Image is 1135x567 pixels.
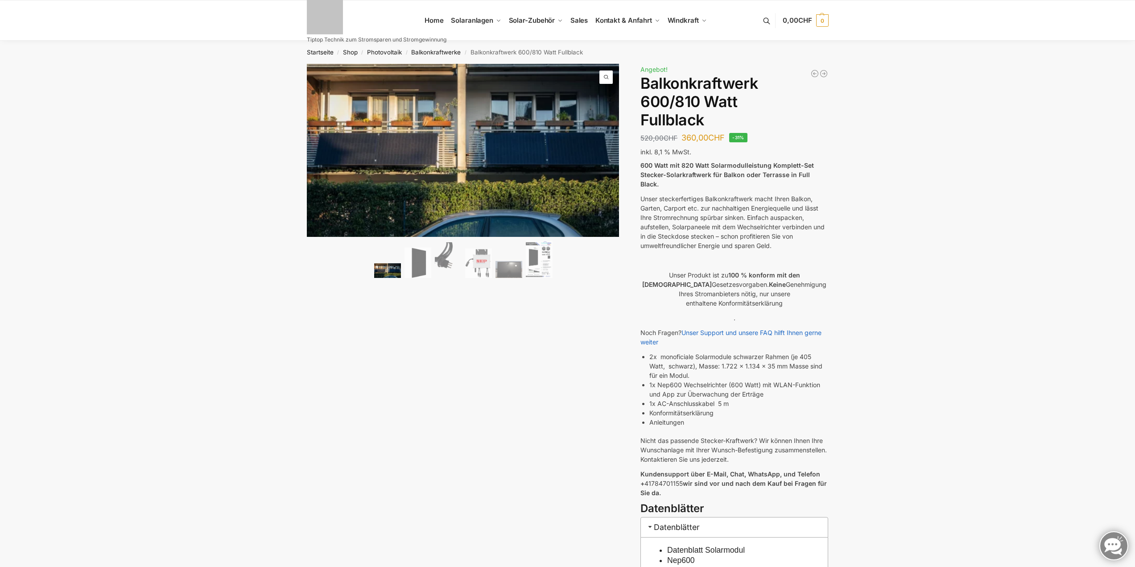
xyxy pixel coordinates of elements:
[668,16,699,25] span: Windkraft
[649,352,828,380] li: 2x monoficiale Solarmodule schwarzer Rahmen (je 405 Watt, schwarz), Masse: 1.722 x 1.134 x 35 mm ...
[505,0,566,41] a: Solar-Zubehör
[640,501,828,517] h3: Datenblätter
[649,380,828,399] li: 1x Nep600 Wechselrichter (600 Watt) mit WLAN-Funktion und App zur Überwachung der Erträge
[664,0,710,41] a: Windkraft
[402,49,411,56] span: /
[667,556,695,565] a: Nep600
[374,263,401,278] img: 2 Balkonkraftwerke
[307,37,446,42] p: Tiptop Technik zum Stromsparen und Stromgewinnung
[640,517,828,537] h3: Datenblätter
[681,133,725,142] bdi: 360,00
[447,0,505,41] a: Solaranlagen
[783,16,812,25] span: 0,00
[640,469,828,497] p: 41784701155
[307,64,620,236] img: Balkonkraftwerk 600/810 Watt Fullblack 1
[640,470,820,487] strong: Kundensupport über E-Mail, Chat, WhatsApp, und Telefon +
[465,248,492,278] img: NEP 800 Drosselbar auf 600 Watt
[729,133,747,142] span: -31%
[291,41,844,64] nav: Breadcrumb
[640,480,827,497] strong: wir sind vor und nach dem Kauf bei Fragen für Sie da.
[640,328,828,347] p: Noch Fragen?
[526,240,553,278] img: Balkonkraftwerk 600/810 Watt Fullblack – Bild 6
[640,329,821,346] a: Unser Support und unsere FAQ hilft Ihnen gerne weiter
[566,0,591,41] a: Sales
[640,148,691,156] span: inkl. 8,1 % MwSt.
[595,16,652,25] span: Kontakt & Anfahrt
[570,16,588,25] span: Sales
[640,66,668,73] span: Angebot!
[640,134,677,142] bdi: 520,00
[708,133,725,142] span: CHF
[334,49,343,56] span: /
[798,16,812,25] span: CHF
[649,408,828,418] li: Konformitätserklärung
[649,418,828,427] li: Anleitungen
[358,49,367,56] span: /
[667,546,745,555] a: Datenblatt Solarmodul
[642,271,800,288] strong: 100 % konform mit den [DEMOGRAPHIC_DATA]
[664,134,677,142] span: CHF
[461,49,470,56] span: /
[343,49,358,56] a: Shop
[411,49,461,56] a: Balkonkraftwerke
[367,49,402,56] a: Photovoltaik
[640,161,814,188] strong: 600 Watt mit 820 Watt Solarmodulleistung Komplett-Set Stecker-Solarkraftwerk für Balkon oder Terr...
[307,49,334,56] a: Startseite
[640,270,828,308] p: Unser Produkt ist zu Gesetzesvorgaben. Genehmigung Ihres Stromanbieters nötig, nur unsere enthalt...
[649,399,828,408] li: 1x AC-Anschlusskabel 5 m
[495,261,522,278] img: Balkonkraftwerk 600/810 Watt Fullblack – Bild 5
[435,242,462,278] img: Anschlusskabel-3meter_schweizer-stecker
[509,16,555,25] span: Solar-Zubehör
[404,248,431,278] img: TommaTech Vorderseite
[640,436,828,464] p: Nicht das passende Stecker-Kraftwerk? Wir können Ihnen Ihre Wunschanlage mit Ihrer Wunsch-Befesti...
[619,64,932,422] img: Balkonkraftwerk 600/810 Watt Fullblack 3
[783,7,828,34] a: 0,00CHF 0
[451,16,493,25] span: Solaranlagen
[640,313,828,323] p: .
[591,0,664,41] a: Kontakt & Anfahrt
[819,69,828,78] a: Balkonkraftwerk 405/600 Watt erweiterbar
[816,14,829,27] span: 0
[640,194,828,250] p: Unser steckerfertiges Balkonkraftwerk macht Ihren Balkon, Garten, Carport etc. zur nachhaltigen E...
[810,69,819,78] a: Balkonkraftwerk 445/600 Watt Bificial
[640,74,828,129] h1: Balkonkraftwerk 600/810 Watt Fullblack
[769,281,786,288] strong: Keine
